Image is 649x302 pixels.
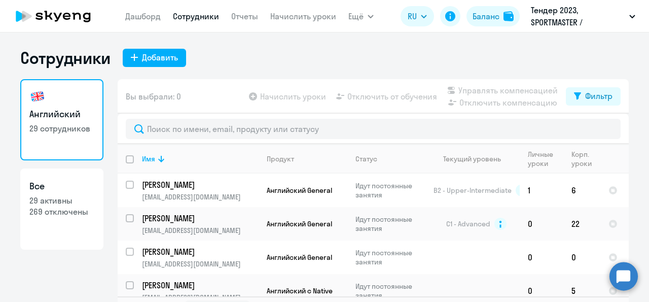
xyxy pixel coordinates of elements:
[29,206,94,217] p: 269 отключены
[520,174,563,207] td: 1
[142,213,257,224] p: [PERSON_NAME]
[585,90,612,102] div: Фильтр
[267,253,332,262] span: Английский General
[563,241,600,274] td: 0
[123,49,186,67] button: Добавить
[29,108,94,121] h3: Английский
[434,186,512,195] span: B2 - Upper-Intermediate
[466,6,520,26] button: Балансbalance
[267,286,333,295] span: Английский с Native
[355,215,425,233] p: Идут постоянные занятия
[528,150,556,168] div: Личные уроки
[142,280,257,291] p: [PERSON_NAME]
[231,11,258,21] a: Отчеты
[126,119,621,139] input: Поиск по имени, email, продукту или статусу
[267,219,332,228] span: Английский General
[29,180,94,193] h3: Все
[142,293,258,302] p: [EMAIL_ADDRESS][DOMAIN_NAME]
[566,87,621,106] button: Фильтр
[20,48,111,68] h1: Сотрудники
[125,11,161,21] a: Дашборд
[142,51,178,63] div: Добавить
[267,186,332,195] span: Английский General
[473,10,499,22] div: Баланс
[29,88,46,105] img: english
[142,259,258,269] p: [EMAIL_ADDRESS][DOMAIN_NAME]
[142,154,155,163] div: Имя
[142,154,258,163] div: Имя
[571,150,593,168] div: Корп. уроки
[355,154,377,163] div: Статус
[173,11,219,21] a: Сотрудники
[531,4,625,28] p: Тендер 2023, SPORTMASTER / Спортмастер
[355,154,425,163] div: Статус
[142,179,257,190] p: [PERSON_NAME]
[434,154,519,163] div: Текущий уровень
[563,174,600,207] td: 6
[142,179,258,190] a: [PERSON_NAME]
[126,90,181,103] span: Вы выбрали: 0
[355,181,425,199] p: Идут постоянные занятия
[520,207,563,241] td: 0
[408,10,417,22] span: RU
[142,280,258,291] a: [PERSON_NAME]
[20,79,103,160] a: Английский29 сотрудников
[142,192,258,202] p: [EMAIL_ADDRESS][DOMAIN_NAME]
[526,4,640,28] button: Тендер 2023, SPORTMASTER / Спортмастер
[355,282,425,300] p: Идут постоянные занятия
[142,213,258,224] a: [PERSON_NAME]
[443,154,501,163] div: Текущий уровень
[29,195,94,206] p: 29 активны
[348,10,364,22] span: Ещё
[446,219,490,228] span: C1 - Advanced
[520,241,563,274] td: 0
[142,226,258,235] p: [EMAIL_ADDRESS][DOMAIN_NAME]
[563,207,600,241] td: 22
[571,150,600,168] div: Корп. уроки
[267,154,294,163] div: Продукт
[503,11,514,21] img: balance
[142,246,258,257] a: [PERSON_NAME]
[348,6,374,26] button: Ещё
[270,11,336,21] a: Начислить уроки
[20,169,103,250] a: Все29 активны269 отключены
[355,248,425,266] p: Идут постоянные занятия
[401,6,434,26] button: RU
[528,150,563,168] div: Личные уроки
[142,246,257,257] p: [PERSON_NAME]
[29,123,94,134] p: 29 сотрудников
[267,154,347,163] div: Продукт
